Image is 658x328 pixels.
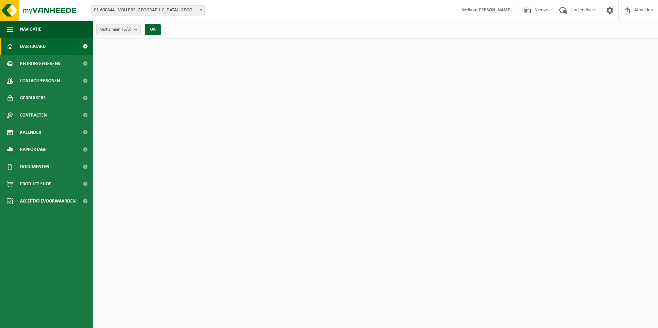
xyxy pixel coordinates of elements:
[20,107,47,124] span: Contracten
[122,27,131,32] count: (5/5)
[20,175,51,193] span: Product Shop
[20,38,46,55] span: Dashboard
[20,55,60,72] span: Bedrijfsgegevens
[145,24,161,35] button: OK
[477,8,512,13] strong: [PERSON_NAME]
[91,6,204,15] span: 01-600844 - VOLLERS BELGIUM NV - ANTWERPEN
[20,89,46,107] span: Gebruikers
[20,141,46,158] span: Rapportage
[100,24,131,35] span: Vestigingen
[20,158,49,175] span: Documenten
[20,124,41,141] span: Kalender
[20,193,76,210] span: Acceptatievoorwaarden
[20,21,41,38] span: Navigatie
[91,5,205,15] span: 01-600844 - VOLLERS BELGIUM NV - ANTWERPEN
[20,72,60,89] span: Contactpersonen
[96,24,141,34] button: Vestigingen(5/5)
